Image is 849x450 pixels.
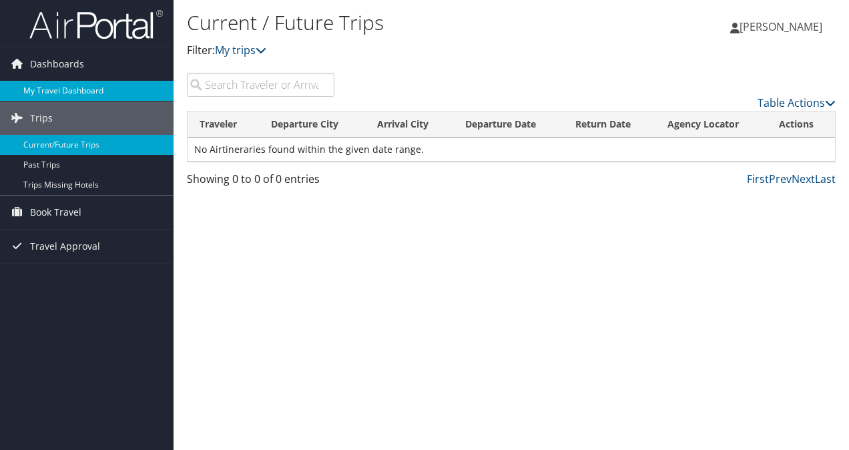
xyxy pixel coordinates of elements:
[767,111,835,138] th: Actions
[365,111,453,138] th: Arrival City: activate to sort column ascending
[30,101,53,135] span: Trips
[259,111,365,138] th: Departure City: activate to sort column ascending
[563,111,655,138] th: Return Date: activate to sort column ascending
[815,172,836,186] a: Last
[792,172,815,186] a: Next
[730,7,836,47] a: [PERSON_NAME]
[215,43,266,57] a: My trips
[187,73,334,97] input: Search Traveler or Arrival City
[188,111,259,138] th: Traveler: activate to sort column ascending
[30,47,84,81] span: Dashboards
[187,171,334,194] div: Showing 0 to 0 of 0 entries
[30,196,81,229] span: Book Travel
[769,172,792,186] a: Prev
[187,42,619,59] p: Filter:
[188,138,835,162] td: No Airtineraries found within the given date range.
[30,230,100,263] span: Travel Approval
[655,111,766,138] th: Agency Locator: activate to sort column ascending
[758,95,836,110] a: Table Actions
[29,9,163,40] img: airportal-logo.png
[747,172,769,186] a: First
[187,9,619,37] h1: Current / Future Trips
[740,19,822,34] span: [PERSON_NAME]
[453,111,563,138] th: Departure Date: activate to sort column descending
